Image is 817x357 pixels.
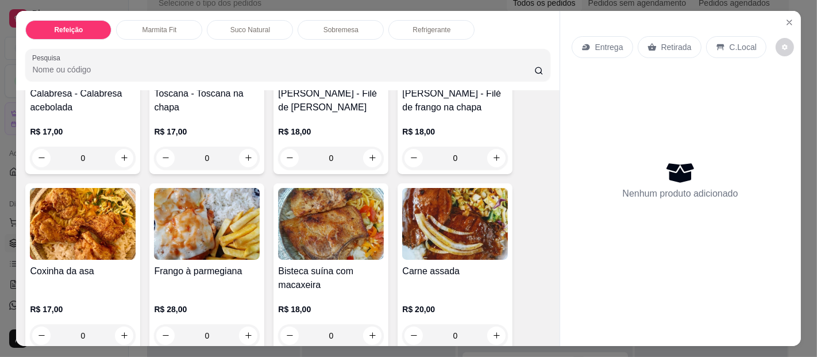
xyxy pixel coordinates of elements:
h4: [PERSON_NAME] - Filé de frango na chapa [402,87,508,114]
button: increase-product-quantity [239,327,257,345]
p: R$ 18,00 [278,126,384,137]
p: Sobremesa [323,25,359,34]
button: decrease-product-quantity [776,38,794,56]
p: R$ 18,00 [402,126,508,137]
p: Nenhum produto adicionado [623,187,738,201]
p: R$ 20,00 [402,304,508,315]
p: R$ 17,00 [30,126,136,137]
img: product-image [278,188,384,260]
img: product-image [402,188,508,260]
p: R$ 18,00 [278,304,384,315]
p: R$ 17,00 [30,304,136,315]
h4: Bisteca suína com macaxeira [278,264,384,292]
p: Suco Natural [230,25,270,34]
img: product-image [30,188,136,260]
h4: Frango à parmegiana [154,264,260,278]
p: C.Local [730,41,757,53]
label: Pesquisa [32,53,64,63]
input: Pesquisa [32,64,534,75]
p: Entrega [595,41,623,53]
h4: Carne assada [402,264,508,278]
button: Close [780,13,799,32]
button: decrease-product-quantity [156,327,175,345]
h4: Coxinha da asa [30,264,136,278]
p: Refrigerante [413,25,450,34]
h4: Toscana - Toscana na chapa [154,87,260,114]
h4: Calabresa - Calabresa acebolada [30,87,136,114]
img: product-image [154,188,260,260]
p: R$ 17,00 [154,126,260,137]
p: Refeição [54,25,83,34]
p: Marmita Fit [142,25,176,34]
h4: [PERSON_NAME] - Filé de [PERSON_NAME] [278,87,384,114]
p: Retirada [661,41,692,53]
p: R$ 28,00 [154,304,260,315]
